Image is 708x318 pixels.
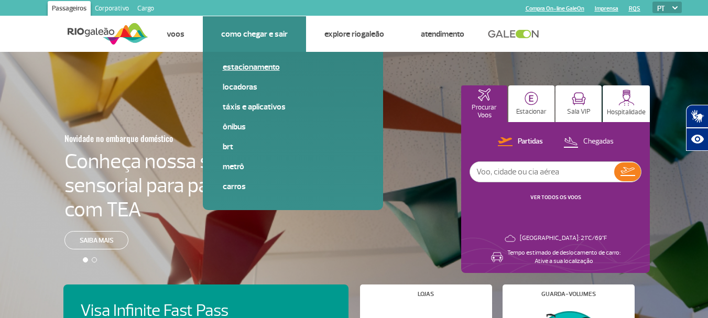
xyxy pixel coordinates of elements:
a: Locadoras [223,81,363,93]
a: Atendimento [421,29,464,39]
h3: Novidade no embarque doméstico [64,127,239,149]
a: Explore RIOgaleão [324,29,384,39]
a: Ônibus [223,121,363,133]
a: Cargo [133,1,158,18]
h4: Guarda-volumes [541,291,596,297]
button: VER TODOS OS VOOS [527,193,584,202]
h4: Conheça nossa sala sensorial para passageiros com TEA [64,149,291,222]
p: Partidas [518,137,543,147]
button: Abrir recursos assistivos. [686,128,708,151]
a: Como chegar e sair [221,29,288,39]
p: Tempo estimado de deslocamento de carro: Ative a sua localização [507,249,620,266]
p: Procurar Voos [466,104,502,119]
p: Hospitalidade [607,108,646,116]
button: Estacionar [508,85,554,122]
img: carParkingHome.svg [525,92,538,105]
a: Carros [223,181,363,192]
a: VER TODOS OS VOOS [530,194,581,201]
p: [GEOGRAPHIC_DATA]: 21°C/69°F [520,234,607,243]
img: hospitality.svg [618,90,635,106]
a: Táxis e aplicativos [223,101,363,113]
a: RQS [629,5,640,12]
button: Chegadas [560,135,617,149]
p: Sala VIP [567,108,591,116]
a: Passageiros [48,1,91,18]
a: Corporativo [91,1,133,18]
button: Procurar Voos [461,85,507,122]
h4: Lojas [418,291,434,297]
button: Hospitalidade [603,85,650,122]
button: Sala VIP [555,85,602,122]
a: Saiba mais [64,231,128,249]
button: Partidas [495,135,546,149]
a: Imprensa [595,5,618,12]
p: Chegadas [583,137,614,147]
a: Voos [167,29,184,39]
p: Estacionar [516,108,547,116]
img: airplaneHomeActive.svg [478,89,491,101]
a: Compra On-line GaleOn [526,5,584,12]
div: Plugin de acessibilidade da Hand Talk. [686,105,708,151]
a: Estacionamento [223,61,363,73]
a: Metrô [223,161,363,172]
button: Abrir tradutor de língua de sinais. [686,105,708,128]
input: Voo, cidade ou cia aérea [470,162,614,182]
a: BRT [223,141,363,152]
img: vipRoom.svg [572,92,586,105]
